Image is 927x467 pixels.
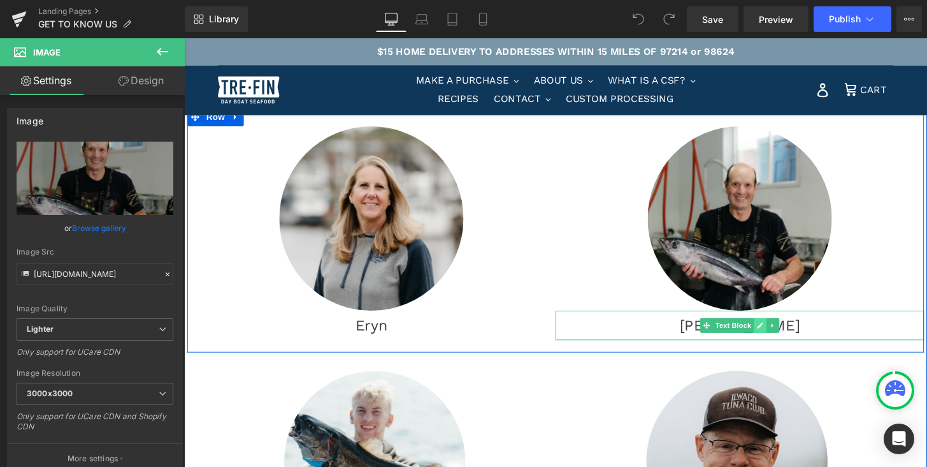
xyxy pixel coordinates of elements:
p: Eryn [3,283,385,313]
span: RECIPES [263,57,306,70]
button: More [896,6,922,32]
button: CONTACT [315,54,387,73]
button: Publish [814,6,891,32]
a: Expand / Collapse [605,290,618,306]
a: Browse gallery [72,217,126,239]
a: CART [679,40,736,68]
a: Desktop [376,6,406,32]
span: Text Block [549,290,591,306]
span: Row [20,72,45,91]
b: 3000x3000 [27,389,73,398]
div: Image Src [17,248,173,256]
span: CONTACT [322,57,370,70]
div: Open Intercom Messenger [884,424,914,454]
a: Tablet [437,6,468,32]
button: WHAT IS A CSF? [434,34,537,54]
span: GET TO KNOW US [38,19,117,29]
button: MAKE A PURCHASE [234,34,354,54]
a: Expand / Collapse [45,72,62,91]
a: CUSTOM PROCESSING [390,54,515,73]
div: or [17,221,173,235]
input: Link [17,263,173,285]
a: Landing Pages [38,6,185,17]
button: Redo [656,6,682,32]
a: Laptop [406,6,437,32]
div: Image Resolution [17,369,173,378]
span: Publish [829,14,861,24]
span: Image [33,47,61,57]
div: Image Quality [17,304,173,313]
span: Library [209,13,239,25]
button: Undo [626,6,651,32]
div: Only support for UCare CDN [17,347,173,366]
a: Design [95,66,187,95]
b: Lighter [27,324,54,334]
p: More settings [68,453,119,464]
span: WHAT IS A CSF? [440,38,521,50]
img: Tre Fin Day Boat Seafood [35,40,99,68]
span: CART [701,47,729,59]
span: Save [702,13,723,26]
a: Mobile [468,6,498,32]
div: Image [17,108,43,126]
div: Only support for UCare CDN and Shopify CDN [17,411,173,440]
a: New Library [185,6,248,32]
span: CUSTOM PROCESSING [396,57,508,70]
span: ABOUT US [363,38,414,50]
a: RECIPES [257,54,312,73]
span: Preview [759,13,793,26]
span: MAKE A PURCHASE [241,38,337,50]
button: ABOUT US [357,34,431,54]
a: Preview [744,6,808,32]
